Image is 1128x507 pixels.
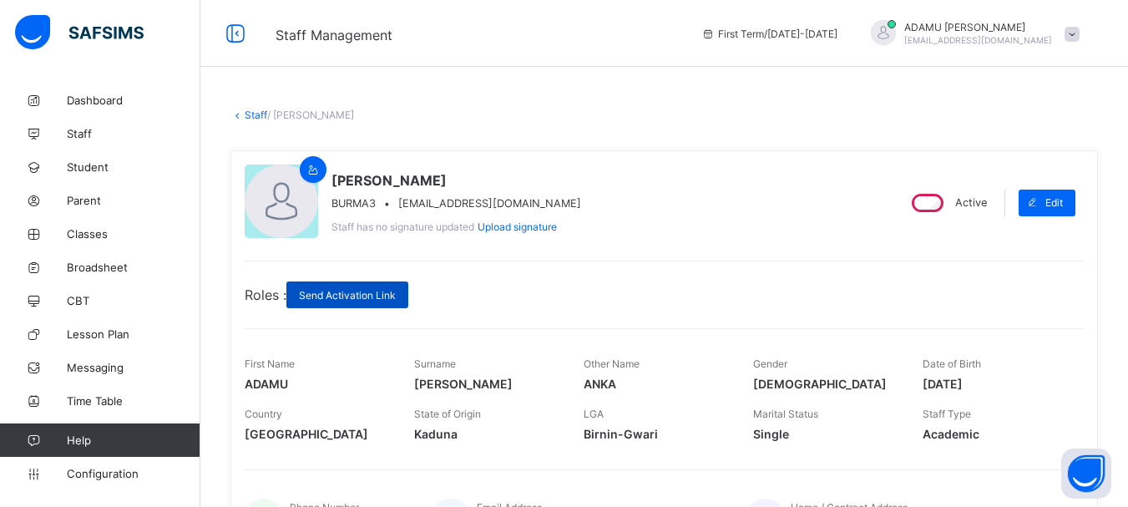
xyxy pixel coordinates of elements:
[299,289,396,302] span: Send Activation Link
[67,394,200,408] span: Time Table
[923,357,981,370] span: Date of Birth
[67,94,200,107] span: Dashboard
[478,221,557,233] span: Upload signature
[1061,449,1111,499] button: Open asap
[67,361,200,374] span: Messaging
[245,377,389,391] span: ADAMU
[67,227,200,241] span: Classes
[245,286,286,303] span: Roles :
[67,127,200,140] span: Staff
[955,196,987,209] span: Active
[414,427,559,441] span: Kaduna
[584,427,728,441] span: Birnin-Gwari
[414,377,559,391] span: [PERSON_NAME]
[753,357,787,370] span: Gender
[245,357,295,370] span: First Name
[245,408,282,420] span: Country
[904,21,1052,33] span: ADAMU [PERSON_NAME]
[904,35,1052,45] span: [EMAIL_ADDRESS][DOMAIN_NAME]
[753,427,898,441] span: Single
[245,427,389,441] span: [GEOGRAPHIC_DATA]
[331,197,581,210] div: •
[276,27,392,43] span: Staff Management
[331,172,581,189] span: [PERSON_NAME]
[245,109,267,121] a: Staff
[331,197,376,210] span: BURMA3
[753,377,898,391] span: [DEMOGRAPHIC_DATA]
[67,467,200,480] span: Configuration
[414,357,456,370] span: Surname
[584,408,604,420] span: LGA
[584,377,728,391] span: ANKA
[1045,196,1063,209] span: Edit
[923,408,971,420] span: Staff Type
[67,294,200,307] span: CBT
[701,28,837,40] span: session/term information
[584,357,640,370] span: Other Name
[923,377,1067,391] span: [DATE]
[854,20,1088,48] div: ADAMUYUSUF
[753,408,818,420] span: Marital Status
[67,194,200,207] span: Parent
[15,15,144,50] img: safsims
[67,327,200,341] span: Lesson Plan
[67,433,200,447] span: Help
[67,160,200,174] span: Student
[267,109,354,121] span: / [PERSON_NAME]
[414,408,481,420] span: State of Origin
[923,427,1067,441] span: Academic
[67,261,200,274] span: Broadsheet
[398,197,581,210] span: [EMAIL_ADDRESS][DOMAIN_NAME]
[331,221,474,233] span: Staff has no signature updated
